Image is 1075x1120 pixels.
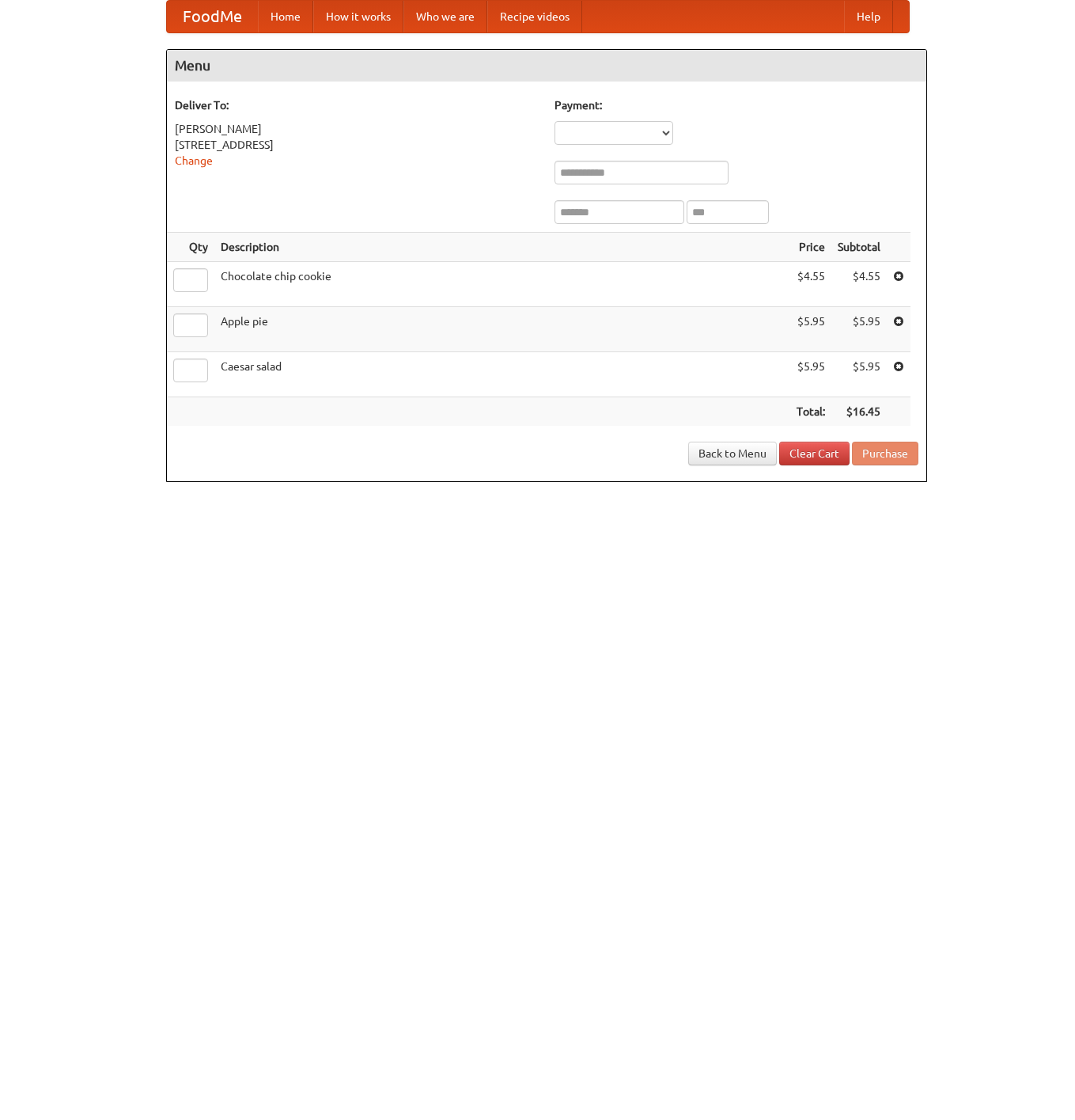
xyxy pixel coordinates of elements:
[831,233,887,262] th: Subtotal
[831,397,887,427] th: $16.45
[214,352,790,397] td: Caesar salad
[313,1,403,32] a: How it works
[790,352,831,397] td: $5.95
[167,50,926,82] h4: Menu
[175,97,539,113] h5: Deliver To:
[831,307,887,352] td: $5.95
[790,262,831,307] td: $4.55
[831,352,887,397] td: $5.95
[258,1,313,32] a: Home
[214,307,790,352] td: Apple pie
[167,1,258,32] a: FoodMe
[167,233,214,262] th: Qty
[790,397,831,427] th: Total:
[831,262,887,307] td: $4.55
[790,233,831,262] th: Price
[779,442,850,465] a: Clear Cart
[844,1,893,32] a: Help
[852,442,918,465] button: Purchase
[403,1,487,32] a: Who we are
[175,121,539,137] div: [PERSON_NAME]
[214,233,790,262] th: Description
[790,307,831,352] td: $5.95
[487,1,582,32] a: Recipe videos
[175,154,213,167] a: Change
[175,137,539,153] div: [STREET_ADDRESS]
[555,97,918,113] h5: Payment:
[688,442,777,465] a: Back to Menu
[214,262,790,307] td: Chocolate chip cookie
